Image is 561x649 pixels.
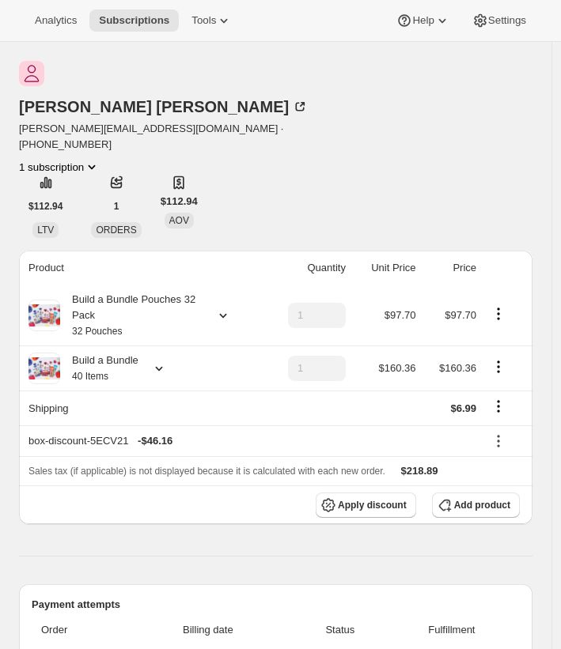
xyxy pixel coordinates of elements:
[60,292,203,339] div: Build a Bundle Pouches 32 Pack
[338,499,407,511] span: Apply discount
[19,121,378,153] span: [PERSON_NAME][EMAIL_ADDRESS][DOMAIN_NAME] · [PHONE_NUMBER]
[138,433,172,449] span: - $46.16
[169,215,189,226] span: AOV
[25,9,86,32] button: Analytics
[488,14,526,27] span: Settings
[385,309,416,321] span: $97.70
[486,358,511,375] button: Product actions
[72,326,122,337] small: 32 Pouches
[19,159,100,175] button: Product actions
[37,225,54,236] span: LTV
[379,362,416,374] span: $160.36
[19,251,263,285] th: Product
[114,200,119,213] span: 1
[161,194,198,209] span: $112.94
[393,622,510,638] span: Fulfillment
[35,14,77,27] span: Analytics
[263,251,351,285] th: Quantity
[451,402,477,414] span: $6.99
[351,251,421,285] th: Unit Price
[463,9,536,32] button: Settings
[432,492,520,518] button: Add product
[19,391,263,425] th: Shipping
[72,371,108,382] small: 40 Items
[60,353,138,384] div: Build a Bundle
[32,597,520,613] h2: Payment attempts
[104,194,129,219] button: 1
[486,398,511,415] button: Shipping actions
[129,622,287,638] span: Billing date
[89,9,179,32] button: Subscriptions
[96,225,136,236] span: ORDERS
[401,465,438,477] span: $218.89
[316,492,416,518] button: Apply discount
[28,200,63,213] span: $112.94
[32,613,124,647] th: Order
[486,305,511,323] button: Product actions
[19,194,72,219] button: $112.94
[387,9,459,32] button: Help
[439,362,476,374] span: $160.36
[28,466,385,477] span: Sales tax (if applicable) is not displayed because it is calculated with each new order.
[445,309,476,321] span: $97.70
[421,251,482,285] th: Price
[454,499,510,511] span: Add product
[28,433,476,449] div: box-discount-5ECV21
[412,14,434,27] span: Help
[19,61,44,86] span: Thomas R Burns
[19,99,308,115] div: [PERSON_NAME] [PERSON_NAME]
[182,9,241,32] button: Tools
[99,14,169,27] span: Subscriptions
[191,14,216,27] span: Tools
[297,622,384,638] span: Status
